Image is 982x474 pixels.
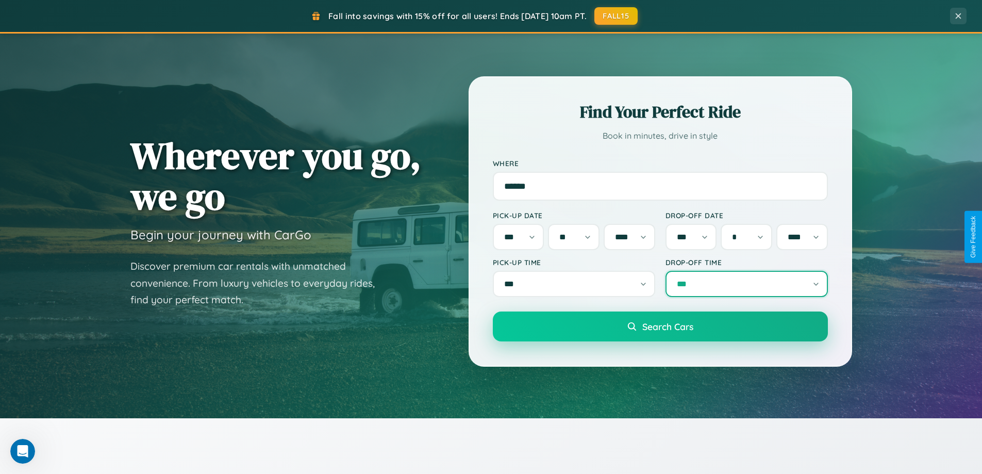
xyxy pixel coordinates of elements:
label: Where [493,159,828,168]
label: Drop-off Time [665,258,828,267]
button: Search Cars [493,312,828,341]
p: Book in minutes, drive in style [493,128,828,143]
button: FALL15 [594,7,638,25]
iframe: Intercom live chat [10,439,35,464]
p: Discover premium car rentals with unmatched convenience. From luxury vehicles to everyday rides, ... [130,258,388,308]
div: Give Feedback [970,216,977,258]
span: Search Cars [642,321,693,332]
label: Drop-off Date [665,211,828,220]
h2: Find Your Perfect Ride [493,101,828,123]
label: Pick-up Time [493,258,655,267]
h3: Begin your journey with CarGo [130,227,311,242]
h1: Wherever you go, we go [130,135,421,217]
label: Pick-up Date [493,211,655,220]
span: Fall into savings with 15% off for all users! Ends [DATE] 10am PT. [328,11,587,21]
